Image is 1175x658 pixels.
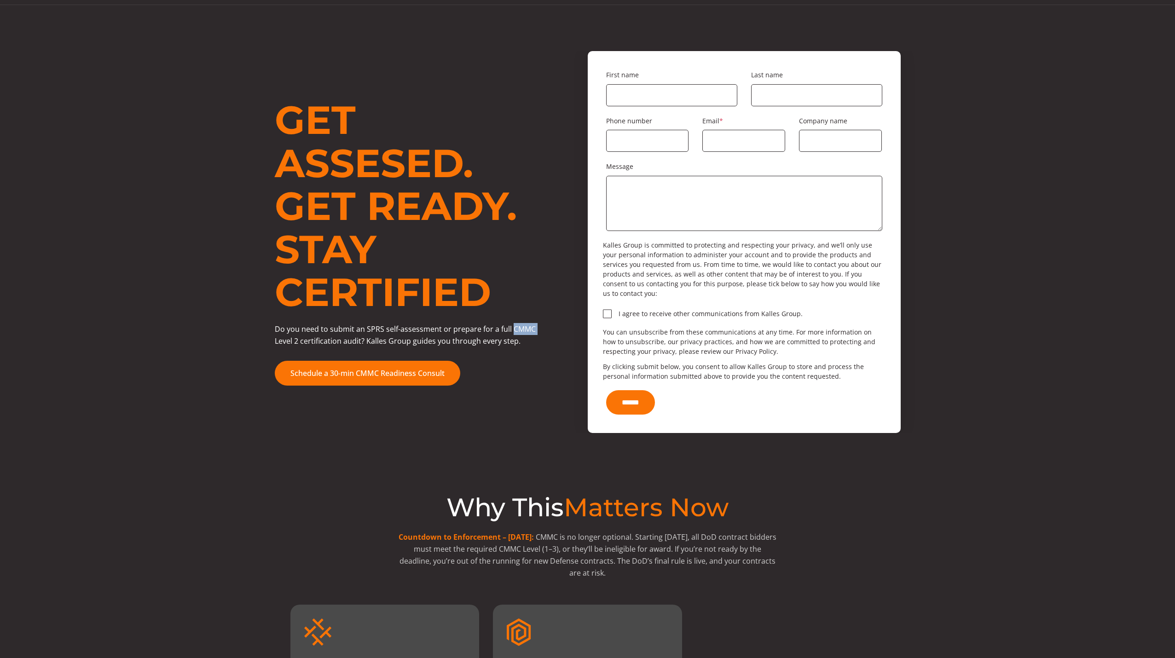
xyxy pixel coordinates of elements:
h1: Get Assesed. Get Ready. Stay Certified [275,98,551,314]
span: Countdown to Enforcement – [DATE]: [399,532,534,542]
img: Frame (1) [507,618,532,646]
span: Message [606,162,633,171]
span: Matters Now [564,492,729,523]
span: Last name [751,70,783,79]
h2: Why This [398,493,777,522]
span: First name [606,70,639,79]
div: By clicking submit below, you consent to allow Kalles Group to store and process the personal inf... [603,362,886,381]
img: Mask group (2) [304,618,332,646]
a: Schedule a 30‑min CMMC Readiness Consult [275,361,460,386]
span: Company name [799,116,847,125]
span: I agree to receive other communications from Kalles Group. [619,309,886,318]
p: CMMC is no longer optional. Starting [DATE], all DoD contract bidders must meet the required CMMC... [398,531,777,579]
span: Do you need to submit an SPRS self-assessment or prepare for a full CMMC Level 2 certification au... [275,324,536,346]
div: Kalles Group is committed to protecting and respecting your privacy, and we’ll only use your pers... [603,240,886,298]
div: You can unsubscribe from these communications at any time. For more information on how to unsubsc... [603,327,886,356]
span: Phone number [606,116,652,125]
span: Email [702,116,719,125]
